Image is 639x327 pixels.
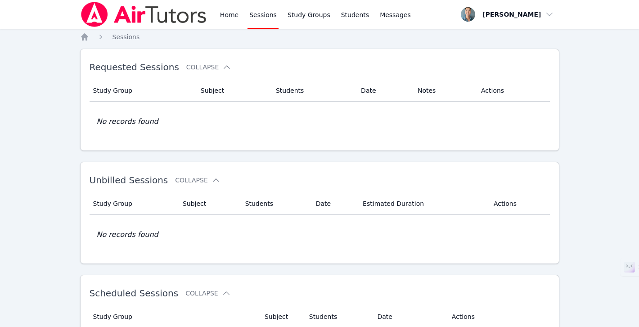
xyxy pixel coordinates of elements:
th: Students [240,193,310,215]
th: Study Group [90,80,195,102]
th: Actions [488,193,550,215]
span: Requested Sessions [90,62,179,73]
a: Sessions [112,32,140,41]
th: Date [310,193,357,215]
th: Estimated Duration [357,193,488,215]
th: Study Group [90,193,177,215]
button: Collapse [185,289,230,298]
th: Subject [177,193,240,215]
nav: Breadcrumb [80,32,559,41]
th: Students [270,80,355,102]
button: Collapse [175,176,220,185]
span: Scheduled Sessions [90,288,179,299]
th: Date [355,80,412,102]
span: Unbilled Sessions [90,175,168,186]
td: No records found [90,102,550,141]
img: Air Tutors [80,2,207,27]
th: Notes [412,80,476,102]
button: Collapse [186,63,231,72]
span: Messages [380,10,411,19]
th: Actions [476,80,550,102]
span: Sessions [112,33,140,41]
td: No records found [90,215,550,254]
th: Subject [195,80,270,102]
